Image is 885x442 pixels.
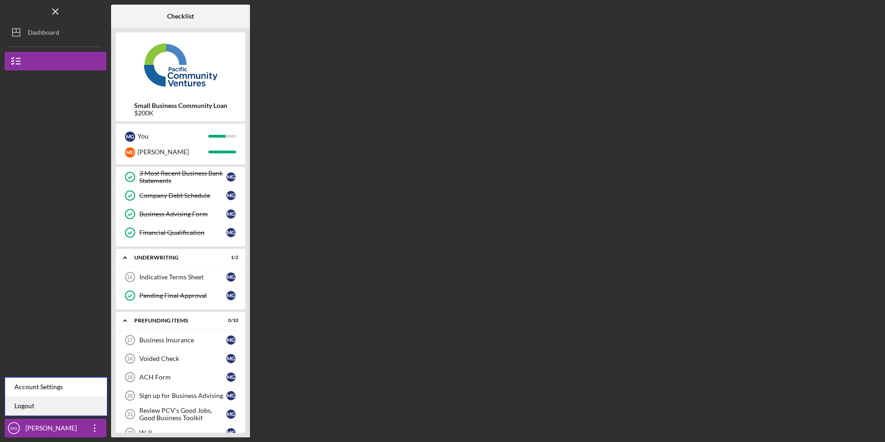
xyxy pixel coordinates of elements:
img: Product logo [116,37,245,93]
a: 20Sign up for Business AdvisingMG [120,386,241,405]
div: Financial Qualification [139,229,226,236]
a: Pending Final ApprovalMG [120,286,241,305]
a: Business Advising FormMG [120,205,241,223]
button: MG[PERSON_NAME] [5,419,106,437]
text: MG [10,426,17,431]
b: Small Business Community Loan [134,102,227,109]
div: Sign up for Business Advising [139,392,226,399]
tspan: 21 [127,411,133,417]
div: M G [226,172,236,182]
div: M G [226,272,236,282]
div: M G [226,354,236,363]
div: 1 / 2 [222,255,238,260]
div: M G [226,191,236,200]
a: 16Indicative Terms SheetMG [120,268,241,286]
a: 18Voided CheckMG [120,349,241,368]
div: Business Advising Form [139,210,226,218]
a: 17Business InsuranceMG [120,331,241,349]
a: 22W-9MG [120,423,241,442]
a: Company Debt ScheduleMG [120,186,241,205]
div: M G [226,291,236,300]
div: Underwriting [134,255,215,260]
a: Logout [5,397,107,416]
div: M G [226,391,236,400]
a: 3 Most Recent Business Bank StatementsMG [120,168,241,186]
tspan: 17 [127,337,132,343]
div: [PERSON_NAME] [23,419,83,440]
div: Voided Check [139,355,226,362]
div: M G [226,335,236,345]
div: Indicative Terms Sheet [139,273,226,281]
div: $200K [134,109,227,117]
div: 3 Most Recent Business Bank Statements [139,170,226,184]
tspan: 19 [127,374,132,380]
div: M G [226,410,236,419]
a: 21Review PCV's Good Jobs, Good Business ToolkitMG [120,405,241,423]
tspan: 18 [127,356,132,361]
div: You [137,128,208,144]
div: Pending Final Approval [139,292,226,299]
div: 0 / 10 [222,318,238,323]
tspan: 20 [127,393,133,398]
div: M D [125,147,135,158]
div: Account Settings [5,378,107,397]
div: Business Insurance [139,336,226,344]
div: Review PCV's Good Jobs, Good Business Toolkit [139,407,226,422]
div: M G [226,373,236,382]
a: Financial QualificationMG [120,223,241,242]
div: W-9 [139,429,226,436]
div: M G [226,428,236,437]
a: 19ACH FormMG [120,368,241,386]
div: M G [226,228,236,237]
div: M G [226,209,236,219]
tspan: 22 [127,430,133,436]
div: Prefunding Items [134,318,215,323]
tspan: 16 [127,274,132,280]
div: Dashboard [28,23,59,44]
button: Dashboard [5,23,106,42]
div: M G [125,132,135,142]
b: Checklist [167,13,194,20]
div: Company Debt Schedule [139,192,226,199]
div: [PERSON_NAME] [137,144,208,160]
div: ACH Form [139,373,226,381]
